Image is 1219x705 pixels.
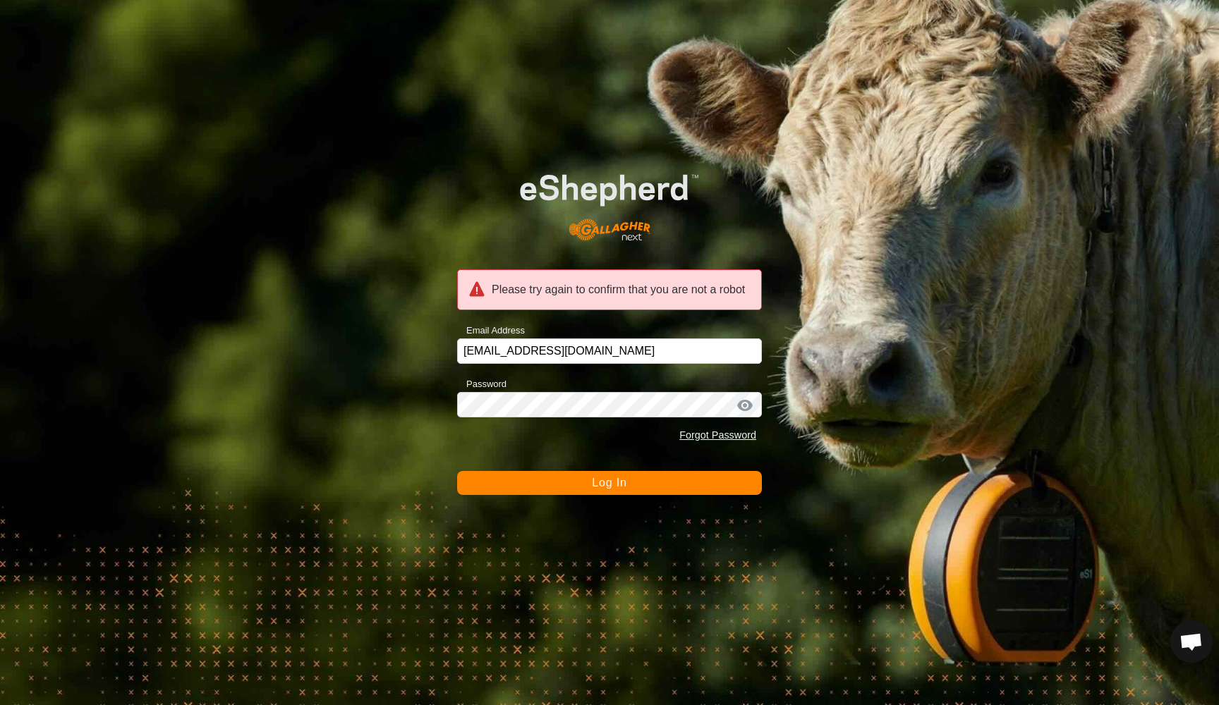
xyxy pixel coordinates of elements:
[457,269,762,310] div: Please try again to confirm that you are not a robot
[1170,620,1213,663] a: Open chat
[679,429,756,441] a: Forgot Password
[457,377,507,391] label: Password
[487,149,732,252] img: E-shepherd Logo
[457,338,762,364] input: Email Address
[457,471,762,495] button: Log In
[592,477,626,489] span: Log In
[457,324,525,338] label: Email Address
